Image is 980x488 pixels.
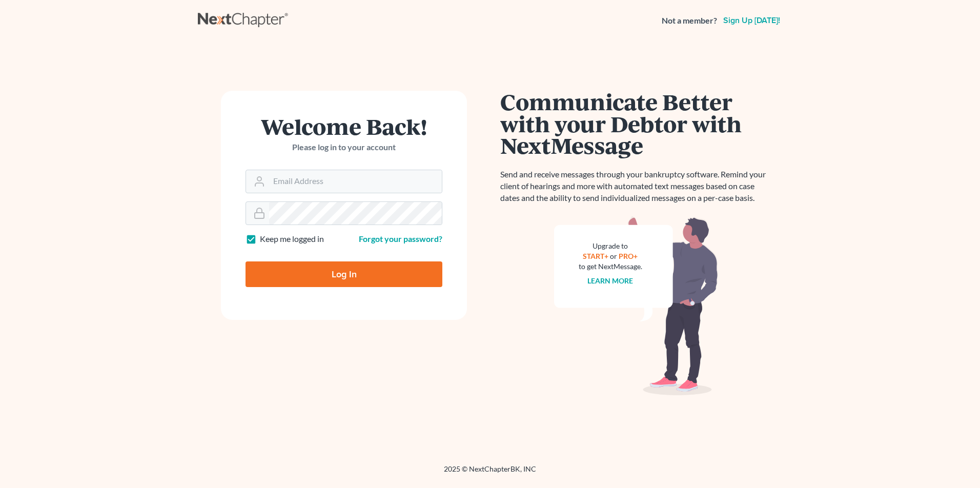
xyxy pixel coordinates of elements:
[198,464,782,482] div: 2025 © NextChapterBK, INC
[500,91,772,156] h1: Communicate Better with your Debtor with NextMessage
[619,252,638,260] a: PRO+
[246,141,442,153] p: Please log in to your account
[721,16,782,25] a: Sign up [DATE]!
[579,241,642,251] div: Upgrade to
[269,170,442,193] input: Email Address
[359,234,442,243] a: Forgot your password?
[588,276,634,285] a: Learn more
[246,115,442,137] h1: Welcome Back!
[260,233,324,245] label: Keep me logged in
[610,252,618,260] span: or
[583,252,609,260] a: START+
[246,261,442,287] input: Log In
[579,261,642,272] div: to get NextMessage.
[662,15,717,27] strong: Not a member?
[500,169,772,204] p: Send and receive messages through your bankruptcy software. Remind your client of hearings and mo...
[554,216,718,396] img: nextmessage_bg-59042aed3d76b12b5cd301f8e5b87938c9018125f34e5fa2b7a6b67550977c72.svg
